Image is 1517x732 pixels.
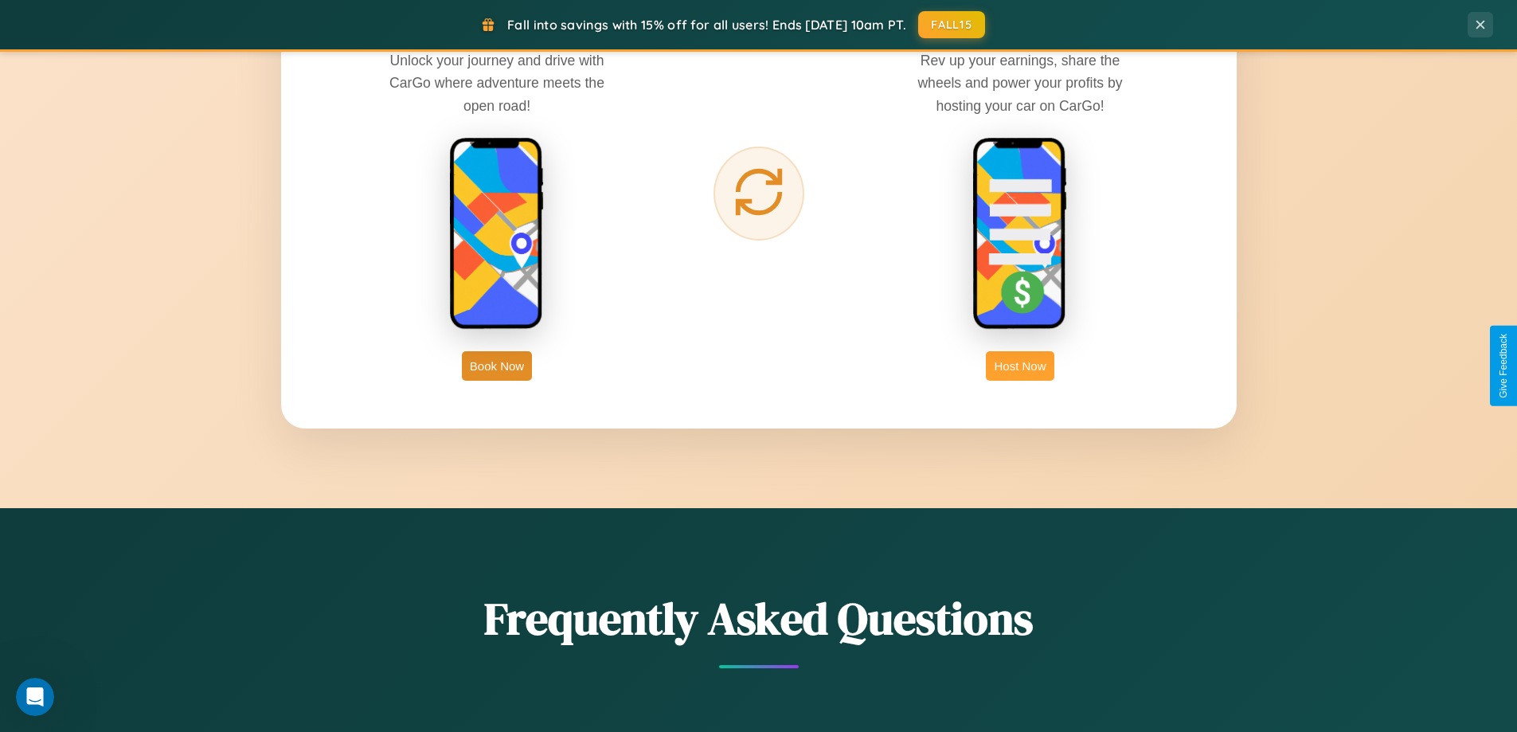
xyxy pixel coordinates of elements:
button: Book Now [462,351,532,381]
p: Rev up your earnings, share the wheels and power your profits by hosting your car on CarGo! [901,49,1140,116]
img: host phone [972,137,1068,331]
div: Give Feedback [1498,334,1509,398]
h2: Frequently Asked Questions [281,588,1237,649]
button: Host Now [986,351,1054,381]
p: Unlock your journey and drive with CarGo where adventure meets the open road! [377,49,616,116]
span: Fall into savings with 15% off for all users! Ends [DATE] 10am PT. [507,17,906,33]
iframe: Intercom live chat [16,678,54,716]
img: rent phone [449,137,545,331]
button: FALL15 [918,11,985,38]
